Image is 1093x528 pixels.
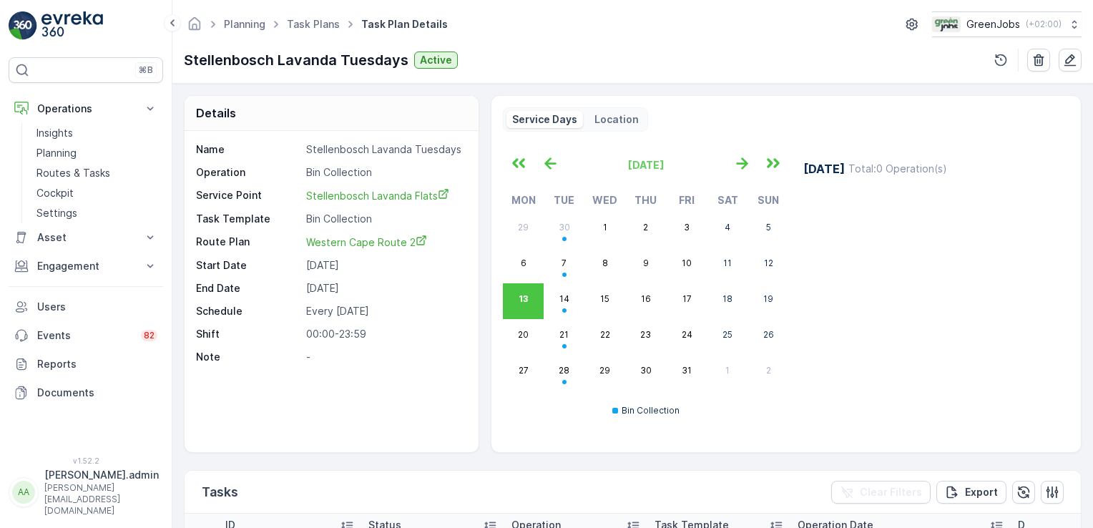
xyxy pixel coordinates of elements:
button: October 15, 2025 [584,283,625,319]
p: [PERSON_NAME][EMAIL_ADDRESS][DOMAIN_NAME] [44,482,159,517]
p: 00:00-23:59 [306,327,464,341]
p: Shift [196,327,300,341]
img: logo [9,11,37,40]
p: Bin Collection [622,405,680,416]
p: End Date [196,281,300,295]
a: Routes & Tasks [31,163,163,183]
abbr: October 9, 2025 [643,258,649,268]
abbr: October 6, 2025 [521,258,526,268]
abbr: October 24, 2025 [682,329,692,340]
button: October 16, 2025 [625,283,666,319]
p: Every [DATE] [306,304,464,318]
abbr: October 31, 2025 [682,365,692,376]
p: Total : 0 Operation(s) [848,162,947,176]
abbr: October 21, 2025 [559,329,569,340]
button: October 5, 2025 [748,212,789,248]
button: October 2, 2025 [625,212,666,248]
a: Insights [31,123,163,143]
abbr: October 30, 2025 [640,365,652,376]
img: logo_light-DOdMpM7g.png [41,11,103,40]
p: Details [196,104,236,122]
p: 82 [144,330,155,341]
button: October 3, 2025 [667,212,707,248]
a: Users [9,293,163,321]
p: [PERSON_NAME].admin [44,468,159,482]
p: Documents [37,386,157,400]
button: October 12, 2025 [748,248,789,283]
abbr: October 1, 2025 [603,222,607,233]
p: Tasks [202,482,238,502]
button: GreenJobs(+02:00) [932,11,1082,37]
p: Engagement [37,259,134,273]
span: [DATE] [628,159,665,171]
p: Users [37,300,157,314]
abbr: October 23, 2025 [640,329,651,340]
abbr: October 26, 2025 [763,329,774,340]
abbr: Friday [679,194,695,206]
p: [DATE] [306,258,464,273]
abbr: October 16, 2025 [641,293,651,304]
p: Start Date [196,258,300,273]
button: September 30, 2025 [544,212,584,248]
p: Asset [37,230,134,245]
p: Bin Collection [306,165,464,180]
abbr: October 20, 2025 [518,329,529,340]
button: October 22, 2025 [584,319,625,355]
p: Route Plan [196,235,300,250]
p: Clear Filters [860,485,922,499]
p: Operations [37,102,134,116]
button: October 24, 2025 [667,319,707,355]
p: Service Days [512,112,577,127]
button: October 31, 2025 [667,355,707,391]
p: Stellenbosch Lavanda Tuesdays [184,49,408,71]
div: AA [12,481,35,504]
abbr: October 13, 2025 [519,293,528,304]
p: Events [37,328,132,343]
abbr: October 12, 2025 [764,258,773,268]
p: Bin Collection [306,212,464,226]
abbr: Saturday [717,194,738,206]
abbr: October 2, 2025 [643,222,648,233]
abbr: Sunday [758,194,779,206]
abbr: September 30, 2025 [559,222,570,233]
a: Reports [9,350,163,378]
button: October 10, 2025 [667,248,707,283]
button: Engagement [9,252,163,280]
p: Settings [36,206,77,220]
abbr: October 19, 2025 [763,293,773,304]
abbr: October 8, 2025 [602,258,608,268]
abbr: October 14, 2025 [559,293,569,304]
p: Planning [36,146,77,160]
span: Western Cape Route 2 [306,236,427,248]
abbr: November 2, 2025 [766,365,771,376]
button: [DATE] [566,149,726,180]
button: September 29, 2025 [503,212,544,248]
p: [DATE] [306,281,464,295]
abbr: October 15, 2025 [600,293,609,304]
button: October 27, 2025 [503,355,544,391]
button: October 23, 2025 [625,319,666,355]
button: October 26, 2025 [748,319,789,355]
abbr: October 3, 2025 [684,222,690,233]
p: Operation [196,165,300,180]
p: Service Point [196,188,300,203]
img: Green_Jobs_Logo.png [932,16,961,32]
button: October 18, 2025 [707,283,748,319]
abbr: Thursday [634,194,657,206]
a: Cockpit [31,183,163,203]
button: October 29, 2025 [584,355,625,391]
abbr: October 27, 2025 [519,365,529,376]
a: Planning [224,18,265,30]
span: Task Plan Details [358,17,451,31]
abbr: October 22, 2025 [600,329,610,340]
p: Name [196,142,300,157]
p: Active [420,53,452,67]
a: Task Plans [287,18,340,30]
a: Stellenbosch Lavanda Flats [306,188,464,203]
abbr: October 4, 2025 [725,222,730,233]
button: October 9, 2025 [625,248,666,283]
button: October 13, 2025 [503,283,544,319]
abbr: October 7, 2025 [562,258,567,268]
button: Clear Filters [831,481,931,504]
button: October 28, 2025 [544,355,584,391]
